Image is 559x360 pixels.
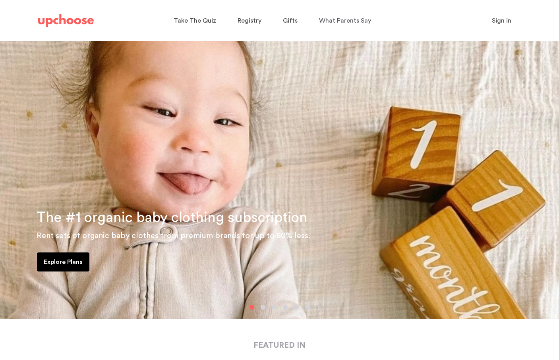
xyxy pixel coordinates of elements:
[174,13,219,29] a: Take The Quiz
[319,13,373,29] a: What Parents Say
[253,341,306,349] strong: FEATURED IN
[38,13,94,29] a: UpChoose
[37,229,549,242] p: Rent sets of organic baby clothes from premium brands for up to 80% less.
[37,252,89,271] a: Explore Plans
[283,13,300,29] a: Gifts
[37,210,308,225] span: The #1 organic baby clothing subscription
[482,13,521,29] button: Sign in
[238,13,264,29] a: Registry
[44,257,83,267] p: Explore Plans
[174,17,216,24] span: Take The Quiz
[492,17,511,24] span: Sign in
[319,17,371,24] span: What Parents Say
[238,17,261,24] span: Registry
[283,17,298,24] span: Gifts
[38,14,94,27] img: UpChoose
